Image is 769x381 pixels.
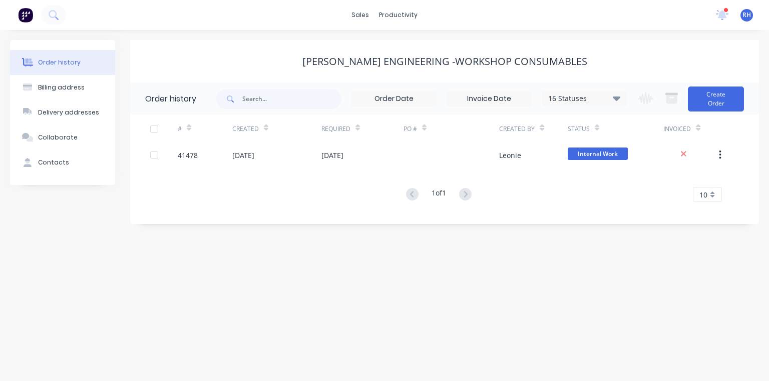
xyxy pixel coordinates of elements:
[404,124,417,133] div: PO #
[742,10,751,19] span: RH
[568,115,663,142] div: Status
[432,187,446,202] div: 1 of 1
[38,133,78,142] div: Collaborate
[663,115,718,142] div: Invoiced
[568,147,628,160] span: Internal Work
[352,91,436,106] input: Order Date
[568,124,590,133] div: Status
[321,150,343,160] div: [DATE]
[374,7,423,22] div: productivity
[346,7,374,22] div: sales
[232,150,254,160] div: [DATE]
[38,58,81,67] div: Order history
[499,115,568,142] div: Created By
[663,124,691,133] div: Invoiced
[178,124,182,133] div: #
[232,115,321,142] div: Created
[38,108,99,117] div: Delivery addresses
[145,93,196,105] div: Order history
[302,55,587,67] div: [PERSON_NAME] Engineering -Workshop Consumables
[699,189,707,200] span: 10
[38,158,69,167] div: Contacts
[10,125,115,150] button: Collaborate
[10,75,115,100] button: Billing address
[38,83,85,92] div: Billing address
[178,115,232,142] div: #
[242,89,341,109] input: Search...
[321,124,350,133] div: Required
[688,86,744,111] button: Create Order
[18,7,33,22] img: Factory
[499,124,535,133] div: Created By
[178,150,198,160] div: 41478
[499,150,521,160] div: Leonie
[404,115,499,142] div: PO #
[321,115,404,142] div: Required
[232,124,259,133] div: Created
[10,150,115,175] button: Contacts
[10,100,115,125] button: Delivery addresses
[10,50,115,75] button: Order history
[542,93,626,104] div: 16 Statuses
[447,91,531,106] input: Invoice Date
